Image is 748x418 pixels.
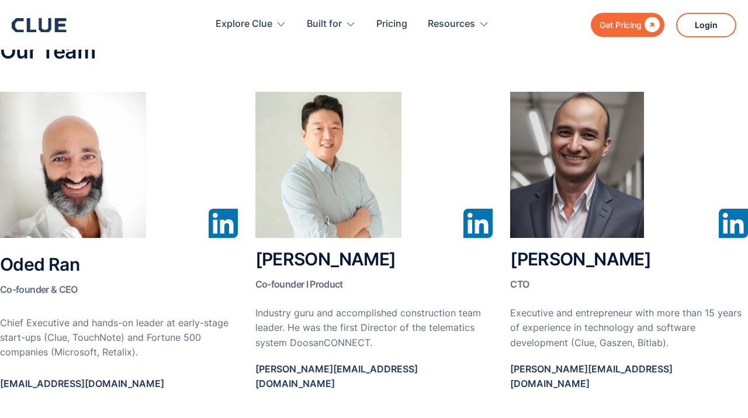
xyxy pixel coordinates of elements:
[216,6,272,43] div: Explore Clue
[209,209,238,238] img: Linked In Icon
[510,278,529,290] span: CTO
[510,362,748,391] p: [PERSON_NAME][EMAIL_ADDRESS][DOMAIN_NAME]
[307,6,356,43] div: Built for
[690,362,748,418] iframe: Chat Widget
[428,6,475,43] div: Resources
[642,18,660,32] div: 
[510,306,748,350] p: Executive and entrepreneur with more than 15 years of experience in technology and software devel...
[216,6,286,43] div: Explore Clue
[591,13,664,37] a: Get Pricing
[428,6,489,43] div: Resources
[255,362,493,391] p: [PERSON_NAME][EMAIL_ADDRESS][DOMAIN_NAME]
[255,278,343,290] span: Co-founder l Product
[255,92,401,238] img: Jayden Change Clue Insights
[255,306,493,350] p: Industry guru and accomplished construction team leader. He was the first Director of the telemat...
[307,6,342,43] div: Built for
[510,250,748,294] h2: [PERSON_NAME]
[600,18,642,32] div: Get Pricing
[255,250,493,294] h2: [PERSON_NAME]
[255,362,493,403] a: [PERSON_NAME][EMAIL_ADDRESS][DOMAIN_NAME]
[463,209,493,238] img: Linked In Icon
[676,13,736,37] a: Login
[510,92,643,238] img: Rodrigo Mendez Clue Insights
[719,209,748,238] img: Linked In Icon
[510,362,748,403] a: [PERSON_NAME][EMAIL_ADDRESS][DOMAIN_NAME]
[376,6,407,43] a: Pricing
